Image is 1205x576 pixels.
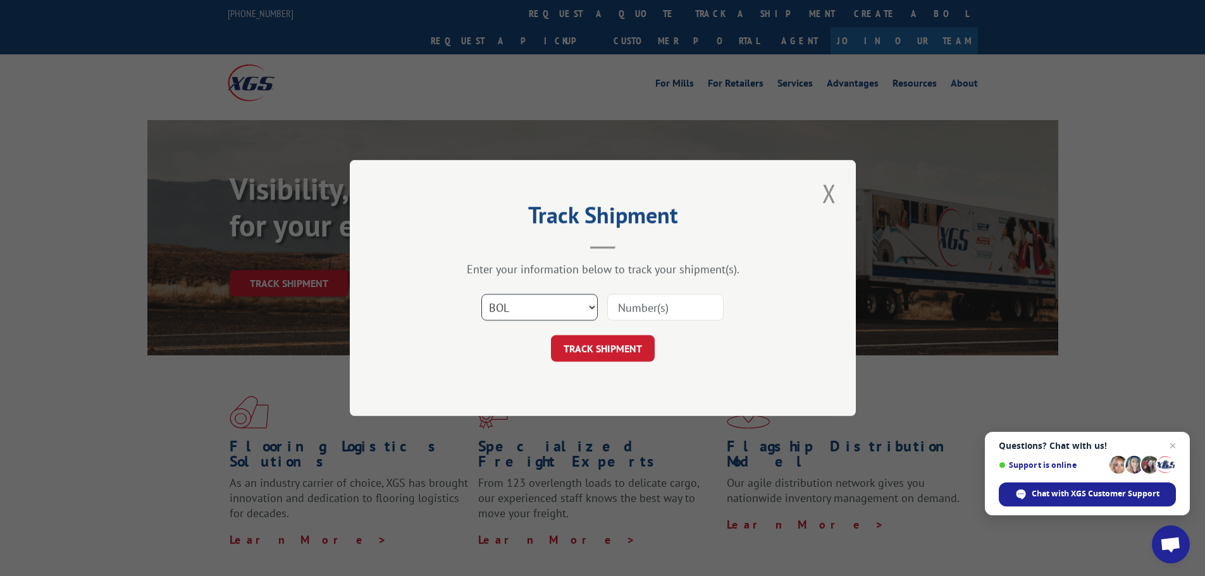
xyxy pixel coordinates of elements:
[607,294,724,321] input: Number(s)
[999,482,1176,506] span: Chat with XGS Customer Support
[1152,525,1190,563] a: Open chat
[999,460,1105,470] span: Support is online
[551,335,655,362] button: TRACK SHIPMENT
[413,262,793,276] div: Enter your information below to track your shipment(s).
[1032,488,1159,499] span: Chat with XGS Customer Support
[999,441,1176,451] span: Questions? Chat with us!
[819,176,840,211] button: Close modal
[413,206,793,230] h2: Track Shipment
